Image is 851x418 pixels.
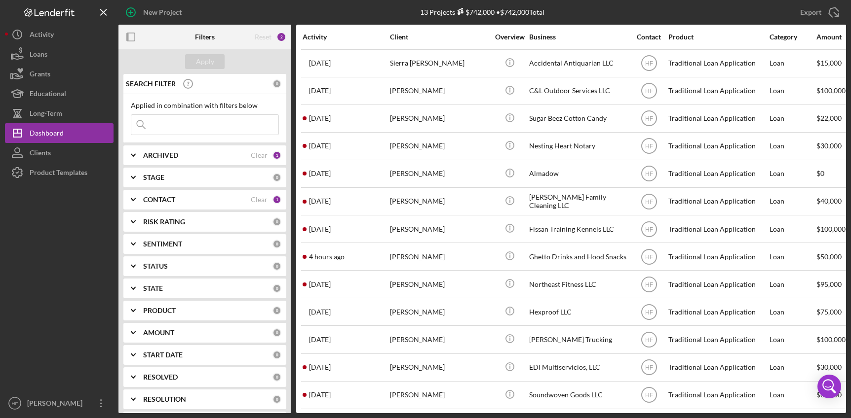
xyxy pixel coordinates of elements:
[143,2,182,22] div: New Project
[272,151,281,160] div: 1
[251,151,268,159] div: Clear
[309,59,331,67] time: 2025-09-02 14:51
[668,161,767,187] div: Traditional Loan Application
[529,326,628,352] div: [PERSON_NAME] Trucking
[668,299,767,325] div: Traditional Loan Application
[30,44,47,67] div: Loans
[272,262,281,271] div: 0
[390,382,489,408] div: [PERSON_NAME]
[5,44,114,64] button: Loans
[645,171,653,177] text: HF
[668,105,767,132] div: Traditional Loan Application
[30,123,64,145] div: Dashboard
[309,87,331,95] time: 2025-08-18 15:33
[272,350,281,359] div: 0
[770,33,815,41] div: Category
[185,54,225,69] button: Apply
[143,395,186,403] b: RESOLUTION
[272,373,281,382] div: 0
[390,33,489,41] div: Client
[630,33,667,41] div: Contact
[529,33,628,41] div: Business
[143,151,178,159] b: ARCHIVED
[529,382,628,408] div: Soundwoven Goods LLC
[143,329,174,337] b: AMOUNT
[143,196,175,204] b: CONTACT
[30,64,50,86] div: Grants
[817,375,841,398] div: Open Intercom Messenger
[272,395,281,404] div: 0
[816,197,842,205] span: $40,000
[668,216,767,242] div: Traditional Loan Application
[272,328,281,337] div: 0
[645,88,653,95] text: HF
[491,33,528,41] div: Overview
[309,225,331,233] time: 2025-09-05 19:53
[645,253,653,260] text: HF
[816,280,842,288] span: $95,000
[251,196,268,204] div: Clear
[118,2,192,22] button: New Project
[390,326,489,352] div: [PERSON_NAME]
[790,2,846,22] button: Export
[668,271,767,297] div: Traditional Loan Application
[309,363,331,371] time: 2025-08-14 03:17
[645,281,653,288] text: HF
[272,79,281,88] div: 0
[309,391,331,399] time: 2025-08-28 03:14
[529,78,628,104] div: C&L Outdoor Services LLC
[272,217,281,226] div: 0
[5,143,114,163] button: Clients
[770,105,815,132] div: Loan
[770,133,815,159] div: Loan
[390,216,489,242] div: [PERSON_NAME]
[390,299,489,325] div: [PERSON_NAME]
[645,198,653,205] text: HF
[529,50,628,76] div: Accidental Antiquarian LLC
[5,84,114,104] button: Educational
[816,225,846,233] span: $100,000
[143,351,183,359] b: START DATE
[800,2,821,22] div: Export
[12,401,18,406] text: HF
[309,142,331,150] time: 2025-08-29 16:31
[529,354,628,381] div: EDI Multiservicios, LLC
[5,393,114,413] button: HF[PERSON_NAME]
[770,326,815,352] div: Loan
[668,78,767,104] div: Traditional Loan Application
[5,64,114,84] button: Grants
[645,309,653,315] text: HF
[816,308,842,316] span: $75,000
[309,197,331,205] time: 2025-09-08 14:50
[529,271,628,297] div: Northeast Fitness LLC
[5,104,114,123] a: Long-Term
[668,50,767,76] div: Traditional Loan Application
[309,170,331,177] time: 2025-08-29 02:24
[529,244,628,270] div: Ghetto Drinks and Hood Snacks
[390,354,489,381] div: [PERSON_NAME]
[529,105,628,132] div: Sugar Beez Cotton Candy
[272,240,281,248] div: 0
[30,143,51,165] div: Clients
[143,373,178,381] b: RESOLVED
[30,84,66,106] div: Educational
[668,244,767,270] div: Traditional Loan Application
[309,114,331,122] time: 2025-09-05 21:31
[309,280,331,288] time: 2025-08-29 00:32
[309,336,331,344] time: 2025-07-17 19:59
[645,115,653,122] text: HF
[529,216,628,242] div: Fissan Training Kennels LLC
[5,25,114,44] button: Activity
[529,161,628,187] div: Almadow
[5,163,114,182] button: Product Templates
[272,173,281,182] div: 0
[303,33,389,41] div: Activity
[645,364,653,371] text: HF
[143,307,176,314] b: PRODUCT
[390,244,489,270] div: [PERSON_NAME]
[668,188,767,214] div: Traditional Loan Application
